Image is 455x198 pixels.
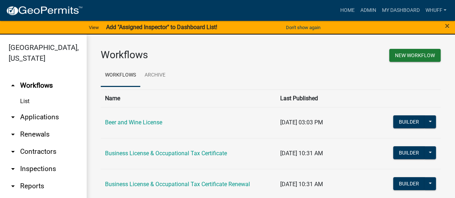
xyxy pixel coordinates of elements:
[280,150,323,157] span: [DATE] 10:31 AM
[86,22,102,33] a: View
[280,181,323,188] span: [DATE] 10:31 AM
[276,89,381,107] th: Last Published
[393,177,425,190] button: Builder
[357,4,379,17] a: Admin
[393,146,425,159] button: Builder
[283,22,323,33] button: Don't show again
[105,150,227,157] a: Business License & Occupational Tax Certificate
[422,4,449,17] a: whuff
[101,49,265,61] h3: Workflows
[337,4,357,17] a: Home
[445,22,450,30] button: Close
[379,4,422,17] a: My Dashboard
[445,21,450,31] span: ×
[389,49,441,62] button: New Workflow
[9,113,17,121] i: arrow_drop_down
[280,119,323,126] span: [DATE] 03:03 PM
[140,64,170,87] a: Archive
[9,147,17,156] i: arrow_drop_down
[9,81,17,90] i: arrow_drop_up
[393,115,425,128] button: Builder
[101,64,140,87] a: Workflows
[106,24,217,31] strong: Add "Assigned Inspector" to Dashboard List!
[101,89,276,107] th: Name
[9,182,17,190] i: arrow_drop_down
[9,130,17,139] i: arrow_drop_down
[105,181,250,188] a: Business License & Occupational Tax Certificate Renewal
[9,165,17,173] i: arrow_drop_down
[105,119,162,126] a: Beer and Wine License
